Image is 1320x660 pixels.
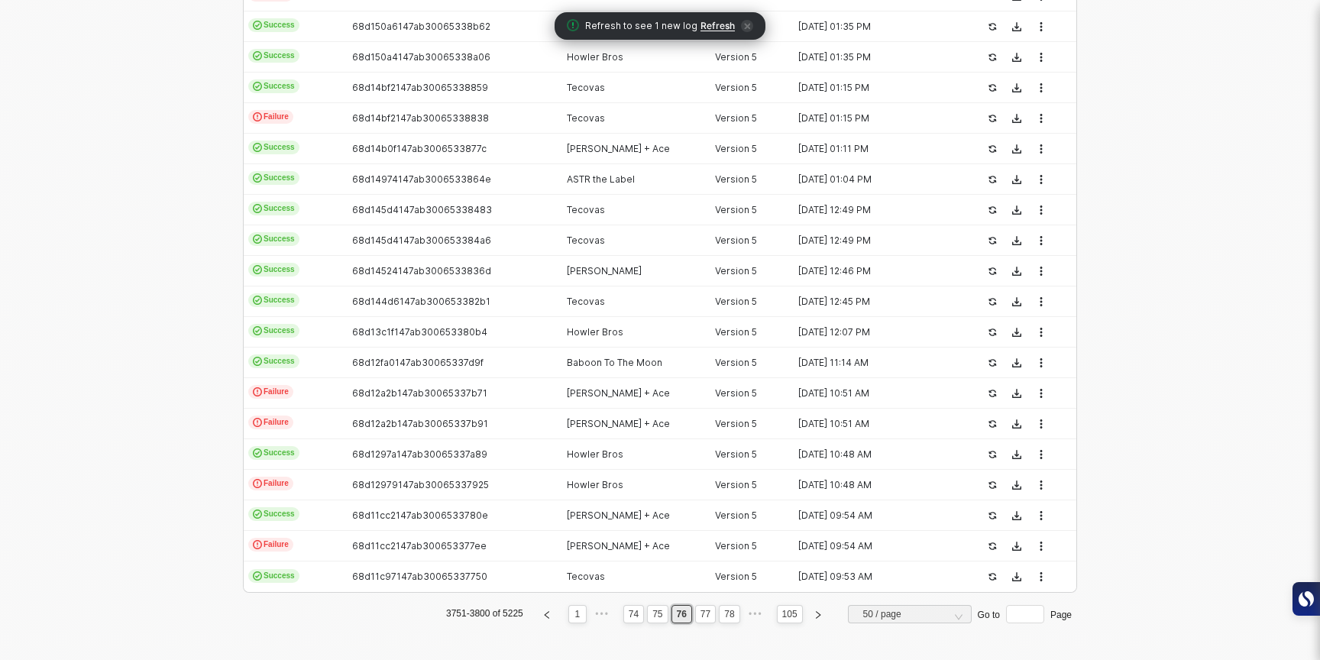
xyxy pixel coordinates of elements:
[988,53,997,62] span: icon-success-page
[352,51,490,63] span: 68d150a4147ab30065338a06
[567,510,670,521] span: [PERSON_NAME] + Ace
[248,18,299,32] span: Success
[791,82,957,94] div: [DATE] 01:15 PM
[352,143,487,154] span: 68d14b0f147ab3006533877c
[585,19,697,34] span: Refresh to see 1 new log
[253,448,262,458] span: icon-cards
[988,572,997,581] span: icon-success-page
[791,173,957,186] div: [DATE] 01:04 PM
[988,480,997,490] span: icon-success-page
[253,418,262,427] span: icon-exclamation
[791,448,957,461] div: [DATE] 10:48 AM
[1012,450,1021,459] span: icon-download
[715,479,757,490] span: Version 5
[978,605,1072,623] div: Go to Page
[253,235,262,244] span: icon-cards
[715,235,757,246] span: Version 5
[567,418,670,429] span: [PERSON_NAME] + Ace
[715,143,757,154] span: Version 5
[567,143,670,154] span: [PERSON_NAME] + Ace
[352,112,489,124] span: 68d14bf2147ab30065338838
[1012,236,1021,245] span: icon-download
[715,510,757,521] span: Version 5
[352,510,488,521] span: 68d11cc2147ab3006533780e
[988,389,997,398] span: icon-success-page
[248,141,299,154] span: Success
[568,605,587,623] li: 1
[567,296,605,307] span: Tecovas
[672,606,691,623] a: 76
[352,479,489,490] span: 68d12979147ab30065337925
[248,232,299,246] span: Success
[988,144,997,154] span: icon-success-page
[253,265,262,274] span: icon-cards
[1012,511,1021,520] span: icon-download
[791,571,957,583] div: [DATE] 09:53 AM
[248,110,293,124] span: Failure
[592,605,612,623] span: •••
[253,51,262,60] span: icon-cards
[1012,480,1021,490] span: icon-download
[791,235,957,247] div: [DATE] 12:49 PM
[253,387,262,396] span: icon-exclamation
[988,297,997,306] span: icon-success-page
[715,571,757,582] span: Version 5
[696,606,715,623] a: 77
[715,418,757,429] span: Version 5
[567,82,605,93] span: Tecovas
[715,387,757,399] span: Version 5
[444,605,526,623] li: 3751-3800 of 5225
[791,21,957,33] div: [DATE] 01:35 PM
[567,19,579,31] span: icon-exclamation
[253,82,262,91] span: icon-cards
[743,605,768,623] li: Next 5 Pages
[715,173,757,185] span: Version 5
[248,416,293,429] span: Failure
[814,610,823,620] span: right
[248,446,299,460] span: Success
[590,605,614,623] li: Previous 5 Pages
[623,605,644,623] li: 74
[988,511,997,520] span: icon-success-page
[253,326,262,335] span: icon-cards
[352,357,484,368] span: 68d12fa0147ab30065337d9f
[648,606,667,623] a: 75
[1012,542,1021,551] span: icon-download
[1012,358,1021,367] span: icon-download
[352,21,490,32] span: 68d150a6147ab30065338b62
[791,204,957,216] div: [DATE] 12:49 PM
[352,448,487,460] span: 68d1297a147ab30065337a89
[352,235,491,246] span: 68d145d4147ab300653384a6
[352,571,487,582] span: 68d11c97147ab30065337750
[715,204,757,215] span: Version 5
[253,21,262,30] span: icon-cards
[253,357,262,366] span: icon-cards
[248,354,299,368] span: Success
[1012,267,1021,276] span: icon-download
[791,326,957,338] div: [DATE] 12:07 PM
[567,479,623,490] span: Howler Bros
[248,538,293,552] span: Failure
[671,605,692,623] li: 76
[791,51,957,63] div: [DATE] 01:35 PM
[715,357,757,368] span: Version 5
[720,606,739,623] a: 78
[567,235,605,246] span: Tecovas
[988,175,997,184] span: icon-success-page
[988,358,997,367] span: icon-success-page
[791,265,957,277] div: [DATE] 12:46 PM
[988,450,997,459] span: icon-success-page
[570,606,584,623] a: 1
[791,479,957,491] div: [DATE] 10:48 AM
[248,324,299,338] span: Success
[248,507,299,521] span: Success
[253,112,262,121] span: icon-exclamation
[253,143,262,152] span: icon-cards
[715,112,757,124] span: Version 5
[715,296,757,307] span: Version 5
[352,540,487,552] span: 68d11cc2147ab300653377ee
[1012,572,1021,581] span: icon-download
[988,114,997,123] span: icon-success-page
[567,51,623,63] span: Howler Bros
[535,605,559,623] li: Previous Page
